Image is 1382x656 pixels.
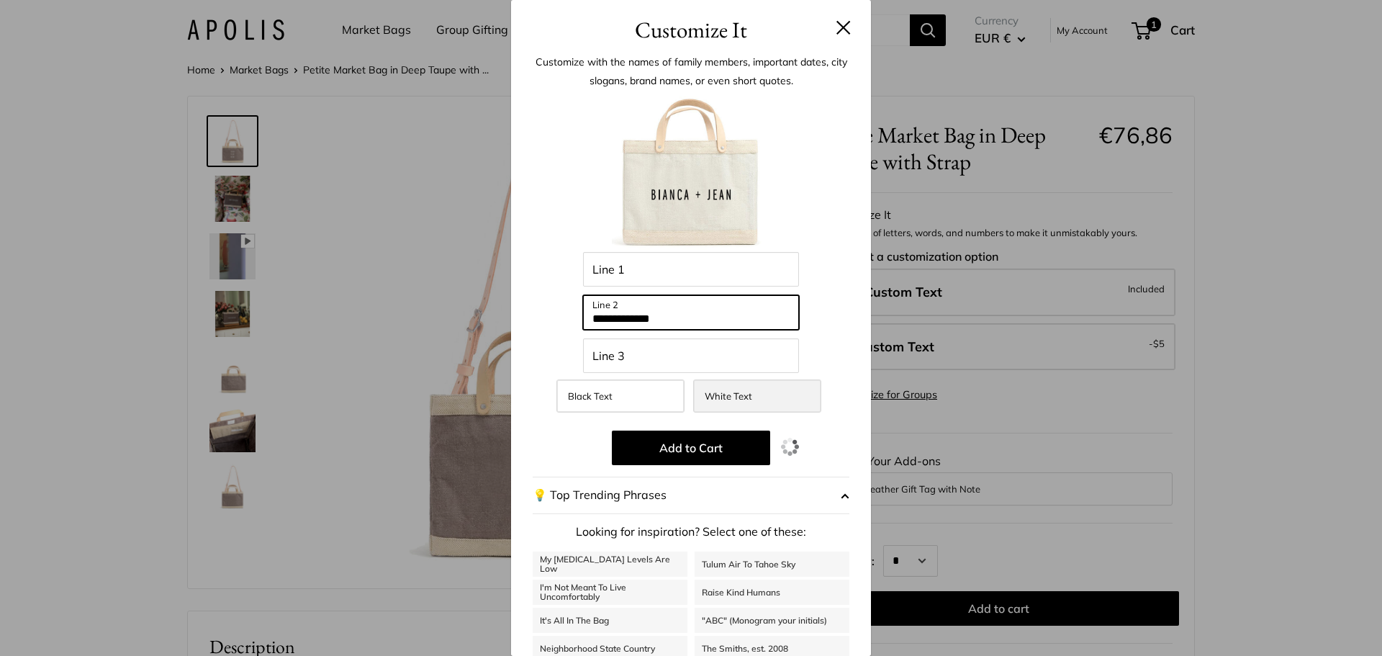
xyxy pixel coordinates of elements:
[533,608,687,633] a: It's All In The Bag
[533,580,687,605] a: I'm Not Meant To Live Uncomfortably
[695,608,849,633] a: "ABC" (Monogram your initials)
[693,379,821,413] label: White Text
[533,552,687,577] a: My [MEDICAL_DATA] Levels Are Low
[781,438,799,456] img: loading.gif
[612,94,770,252] img: customizer-prod
[612,431,770,465] button: Add to Cart
[533,521,849,543] p: Looking for inspiration? Select one of these:
[568,390,613,402] span: Black Text
[695,552,849,577] a: Tulum Air To Tahoe Sky
[533,477,849,514] button: 💡 Top Trending Phrases
[533,13,849,47] h3: Customize It
[556,379,685,413] label: Black Text
[695,580,849,605] a: Raise Kind Humans
[533,53,849,90] p: Customize with the names of family members, important dates, city slogans, brand names, or even s...
[705,390,752,402] span: White Text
